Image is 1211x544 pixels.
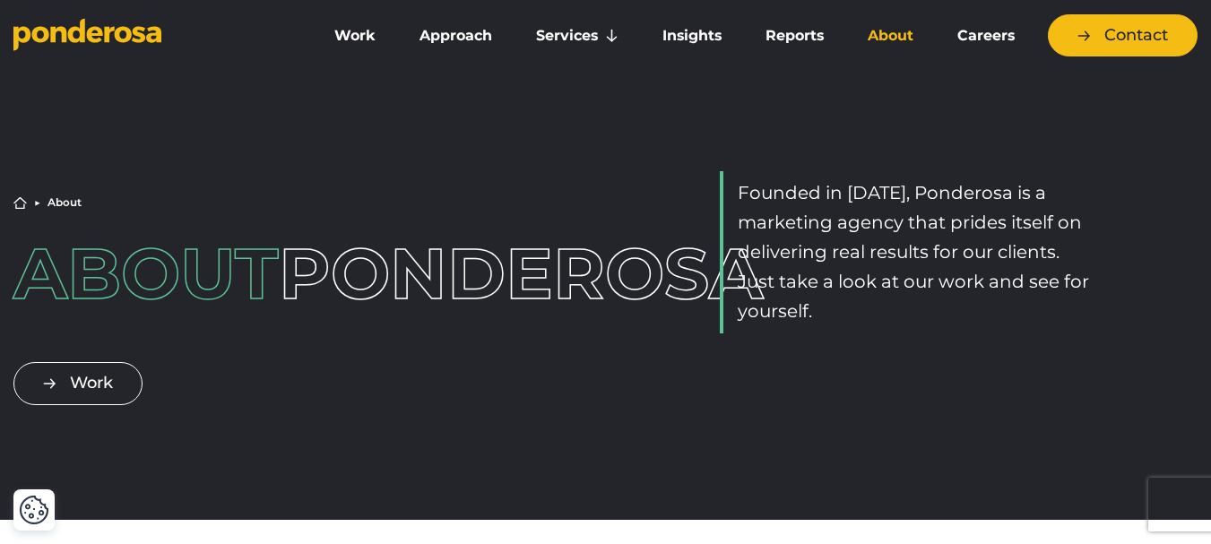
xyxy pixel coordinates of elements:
[13,238,491,309] h1: Ponderosa
[939,17,1034,55] a: Careers
[13,362,143,404] a: Work
[1048,14,1198,56] a: Contact
[316,17,394,55] a: Work
[644,17,740,55] a: Insights
[518,17,637,55] a: Services
[13,196,27,210] a: Home
[19,495,49,525] img: Revisit consent button
[48,197,82,208] li: About
[850,17,932,55] a: About
[34,197,40,208] li: ▶︎
[402,17,511,55] a: Approach
[13,18,290,54] a: Go to homepage
[748,17,843,55] a: Reports
[19,495,49,525] button: Cookie Settings
[738,178,1096,326] p: Founded in [DATE], Ponderosa is a marketing agency that prides itself on delivering real results ...
[13,230,279,316] span: About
